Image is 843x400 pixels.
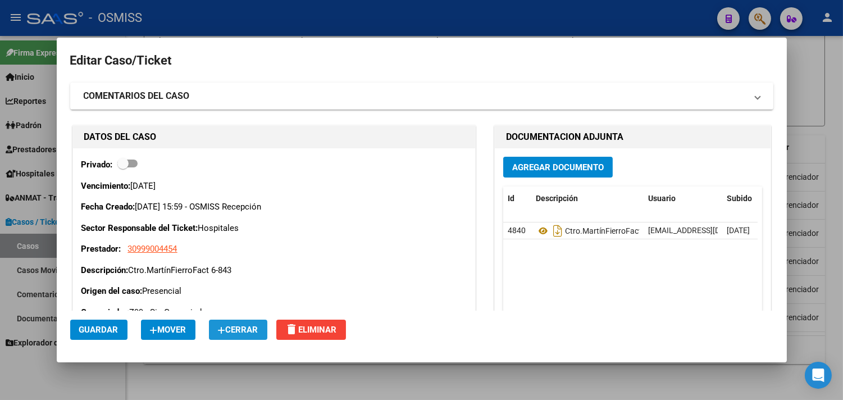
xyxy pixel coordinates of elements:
[81,181,131,191] strong: Vencimiento:
[276,320,346,340] button: Eliminar
[81,307,130,317] strong: Gerenciador:
[531,187,644,211] datatable-header-cell: Descripción
[285,322,299,336] mat-icon: delete
[81,285,467,298] p: Presencial
[81,265,129,275] strong: Descripción:
[648,194,676,203] span: Usuario
[805,362,832,389] div: Open Intercom Messenger
[84,89,190,103] strong: COMENTARIOS DEL CASO
[81,160,113,170] strong: Privado:
[565,226,663,235] span: Ctro.MartínFierroFact 6-843
[722,187,778,211] datatable-header-cell: Subido
[727,194,752,203] span: Subido
[503,187,531,211] datatable-header-cell: Id
[285,325,337,335] span: Eliminar
[84,131,157,142] strong: DATOS DEL CASO
[550,222,565,240] i: Descargar documento
[81,223,198,233] strong: Sector Responsable del Ticket:
[503,157,613,178] button: Agregar Documento
[79,325,119,335] span: Guardar
[70,50,773,71] h2: Editar Caso/Ticket
[512,162,604,172] span: Agregar Documento
[81,244,121,254] strong: Prestador:
[81,222,467,235] p: Hospitales
[536,194,578,203] span: Descripción
[218,325,258,335] span: Cerrar
[506,130,759,144] h1: DOCUMENTACION ADJUNTA
[70,320,127,340] button: Guardar
[150,325,186,335] span: Mover
[81,306,467,319] p: Z99 - Sin Gerenciador
[644,187,722,211] datatable-header-cell: Usuario
[508,224,527,237] div: 4840
[727,226,750,235] span: [DATE]
[70,83,773,110] mat-expansion-panel-header: COMENTARIOS DEL CASO
[81,180,467,193] p: [DATE]
[209,320,267,340] button: Cerrar
[81,202,135,212] strong: Fecha Creado:
[128,244,177,254] span: 30999004454
[81,264,467,277] p: Ctro.MartínFierroFact 6-843
[81,201,467,213] p: [DATE] 15:59 - OSMISS Recepción
[141,320,195,340] button: Mover
[508,194,514,203] span: Id
[81,286,143,296] strong: Origen del caso:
